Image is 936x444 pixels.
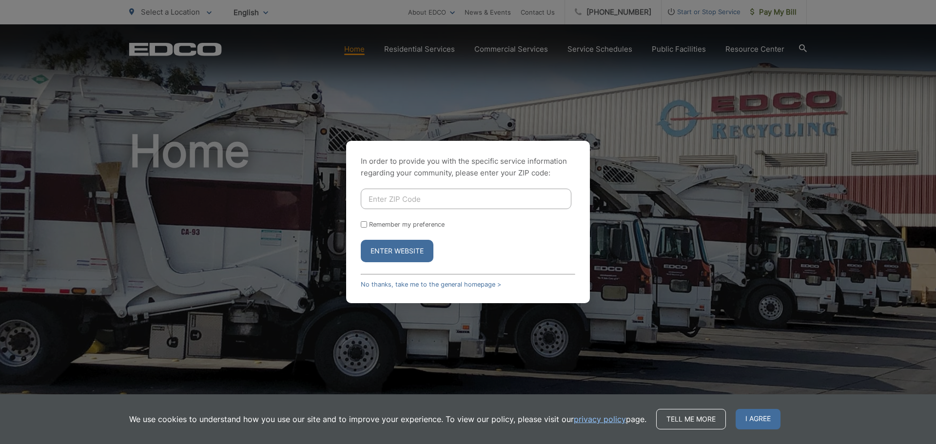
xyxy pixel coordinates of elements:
[656,409,726,429] a: Tell me more
[361,155,575,179] p: In order to provide you with the specific service information regarding your community, please en...
[361,281,501,288] a: No thanks, take me to the general homepage >
[369,221,445,228] label: Remember my preference
[574,413,626,425] a: privacy policy
[361,240,433,262] button: Enter Website
[129,413,646,425] p: We use cookies to understand how you use our site and to improve your experience. To view our pol...
[736,409,780,429] span: I agree
[361,189,571,209] input: Enter ZIP Code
